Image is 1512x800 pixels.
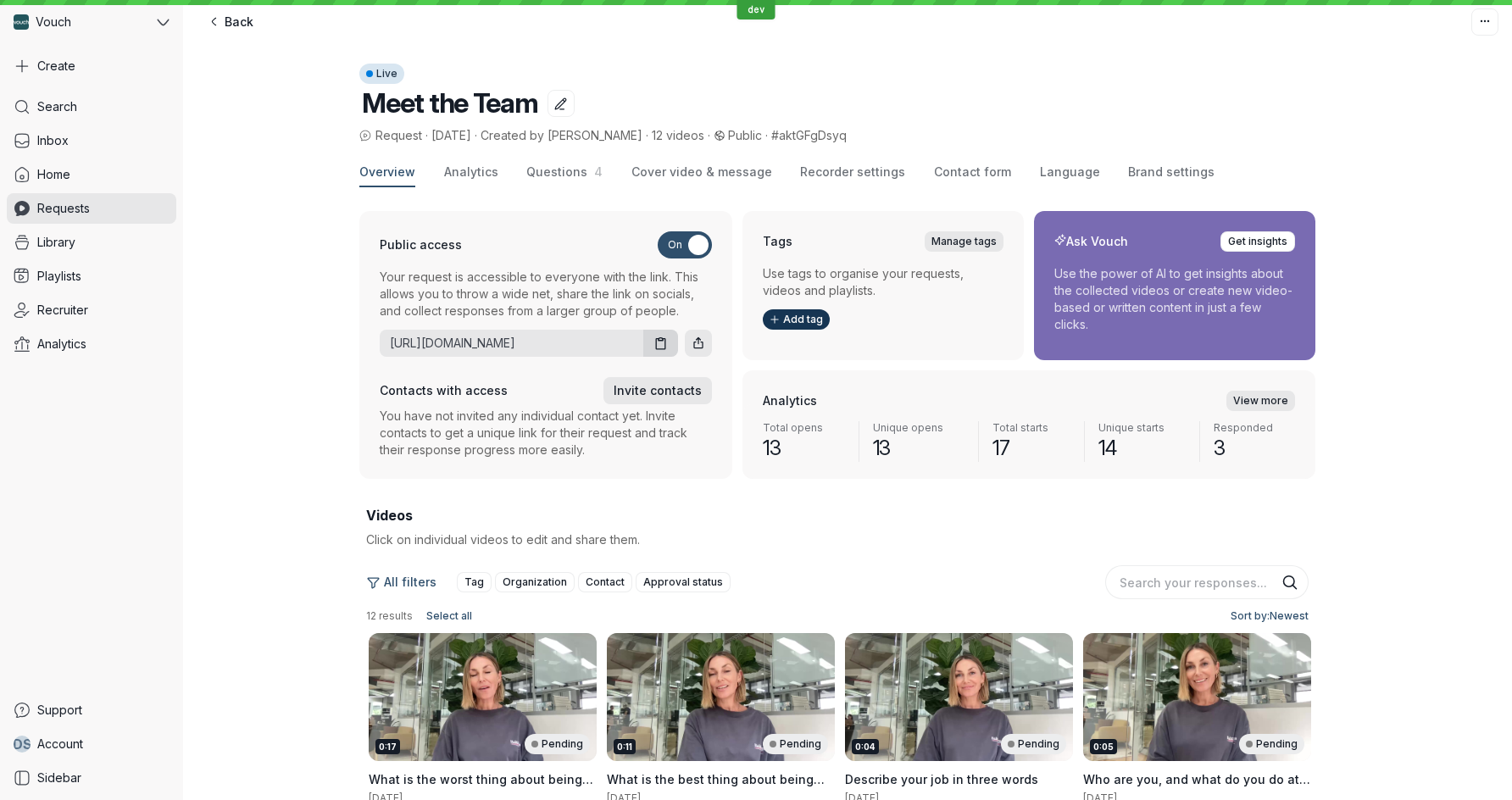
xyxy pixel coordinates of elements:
[37,200,90,217] span: Requests
[503,574,567,591] span: Organization
[525,734,590,754] div: Pending
[614,382,702,399] span: Invite contacts
[37,166,70,183] span: Home
[925,231,1003,252] a: Manage tags
[587,164,603,179] span: 4
[7,729,176,759] a: DSAccount
[380,382,508,399] h3: Contacts with access
[586,574,625,591] span: Contact
[728,128,762,142] span: Public
[1054,265,1295,333] p: Use the power of AI to get insights about the collected videos or create new video-based or writt...
[481,128,642,142] span: Created by [PERSON_NAME]
[1098,421,1187,435] span: Unique starts
[359,127,422,144] span: Request
[636,572,731,592] button: Approval status
[763,392,817,409] h2: Analytics
[369,771,597,788] h3: What is the worst thing about being part of the Zantic Team
[37,268,81,285] span: Playlists
[422,127,431,144] span: ·
[643,574,723,591] span: Approval status
[852,739,879,754] div: 0:04
[704,127,714,144] span: ·
[37,736,83,753] span: Account
[366,531,827,548] p: Click on individual videos to edit and share them.
[376,64,397,84] span: Live
[359,164,415,181] span: Overview
[931,233,997,250] span: Manage tags
[1105,565,1309,599] input: Search your responses...
[607,771,835,788] h3: What is the best thing about being part of the Zantic Team
[845,772,1038,786] span: Describe your job in three words
[464,574,484,591] span: Tag
[37,58,75,75] span: Create
[873,435,965,462] span: 13
[771,128,847,142] span: #aktGFgDsyq
[495,572,575,592] button: Organization
[7,329,176,359] a: Analytics
[1233,392,1288,409] span: View more
[1281,575,1298,592] button: Search
[763,435,845,462] span: 13
[225,14,253,31] span: Back
[1098,435,1187,462] span: 14
[1226,391,1295,411] a: View more
[1090,739,1117,754] div: 0:05
[14,14,29,30] img: Vouch avatar
[37,234,75,251] span: Library
[1083,771,1311,788] h3: Who are you, and what do you do at Zantic?
[1214,435,1295,462] span: 3
[37,336,86,353] span: Analytics
[1220,231,1295,252] button: Get insights
[7,7,176,37] button: Vouch avatarVouch
[763,734,828,754] div: Pending
[1228,233,1287,250] span: Get insights
[380,236,462,253] h3: Public access
[7,51,176,81] button: Create
[1040,164,1100,181] span: Language
[603,377,712,404] button: Invite contacts
[426,608,472,625] span: Select all
[652,128,704,142] span: 12 videos
[763,233,792,250] h2: Tags
[37,302,88,319] span: Recruiter
[431,128,471,142] span: [DATE]
[685,330,712,357] button: Share
[1231,608,1309,625] span: Sort by: Newest
[934,164,1011,181] span: Contact form
[1054,233,1128,250] h2: Ask Vouch
[37,132,69,149] span: Inbox
[1128,164,1215,181] span: Brand settings
[668,231,682,258] span: On
[1224,606,1309,626] button: Sort by:Newest
[526,164,587,179] span: Questions
[380,408,712,458] p: You have not invited any individual contact yet. Invite contacts to get a unique link for their r...
[614,739,636,754] div: 0:11
[7,295,176,325] a: Recruiter
[992,421,1070,435] span: Total starts
[380,269,712,319] p: Your request is accessible to everyone with the link. This allows you to throw a wide net, share ...
[420,606,479,626] button: Select all
[548,90,575,117] button: Edit title
[457,572,492,592] button: Tag
[37,98,77,115] span: Search
[763,309,830,330] button: Add tag
[763,421,845,435] span: Total opens
[37,702,82,719] span: Support
[873,421,965,435] span: Unique opens
[444,164,498,181] span: Analytics
[13,736,23,753] span: D
[992,435,1070,462] span: 17
[800,164,905,181] span: Recorder settings
[1214,421,1295,435] span: Responded
[375,739,400,754] div: 0:17
[643,330,678,357] button: Copy URL
[23,736,32,753] span: S
[366,506,1309,525] h2: Videos
[578,572,632,592] button: Contact
[7,763,176,793] a: Sidebar
[7,695,176,725] a: Support
[631,164,772,181] span: Cover video & message
[1001,734,1066,754] div: Pending
[366,609,413,623] span: 12 results
[362,86,537,119] span: Meet the Team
